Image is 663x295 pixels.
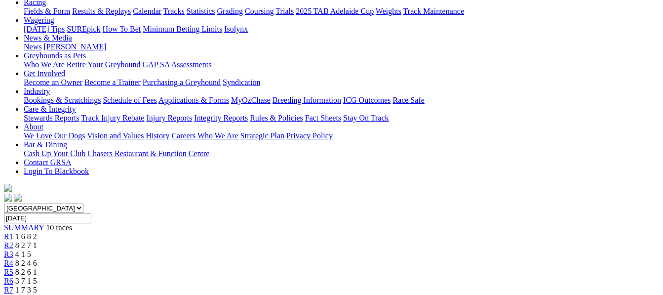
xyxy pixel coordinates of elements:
[24,60,659,69] div: Greyhounds as Pets
[46,223,72,232] span: 10 races
[392,96,424,104] a: Race Safe
[24,96,101,104] a: Bookings & Scratchings
[143,25,222,33] a: Minimum Betting Limits
[158,96,229,104] a: Applications & Forms
[24,131,659,140] div: About
[24,114,659,123] div: Care & Integrity
[14,194,22,202] img: twitter.svg
[24,78,82,86] a: Become an Owner
[194,114,248,122] a: Integrity Reports
[245,7,274,15] a: Coursing
[84,78,141,86] a: Become a Trainer
[24,87,50,95] a: Industry
[24,131,85,140] a: We Love Our Dogs
[305,114,341,122] a: Fact Sheets
[4,277,13,285] a: R6
[4,241,13,250] a: R2
[146,114,192,122] a: Injury Reports
[24,114,79,122] a: Stewards Reports
[24,60,65,69] a: Who We Are
[4,232,13,241] a: R1
[24,149,659,158] div: Bar & Dining
[67,25,100,33] a: SUREpick
[143,60,212,69] a: GAP SA Assessments
[24,78,659,87] div: Get Involved
[15,268,37,276] span: 8 2 6 1
[4,223,44,232] a: SUMMARY
[24,51,86,60] a: Greyhounds as Pets
[143,78,221,86] a: Purchasing a Greyhound
[87,149,209,158] a: Chasers Restaurant & Function Centre
[87,131,144,140] a: Vision and Values
[15,277,37,285] span: 3 7 1 5
[24,149,85,158] a: Cash Up Your Club
[4,259,13,267] a: R4
[273,96,341,104] a: Breeding Information
[343,114,389,122] a: Stay On Track
[376,7,401,15] a: Weights
[197,131,238,140] a: Who We Are
[240,131,284,140] a: Strategic Plan
[4,268,13,276] a: R5
[231,96,271,104] a: MyOzChase
[133,7,161,15] a: Calendar
[217,7,243,15] a: Grading
[24,123,43,131] a: About
[224,25,248,33] a: Isolynx
[163,7,185,15] a: Tracks
[171,131,195,140] a: Careers
[403,7,464,15] a: Track Maintenance
[24,42,659,51] div: News & Media
[146,131,169,140] a: History
[24,96,659,105] div: Industry
[286,131,333,140] a: Privacy Policy
[24,7,659,16] div: Racing
[4,213,91,223] input: Select date
[4,250,13,258] a: R3
[24,7,70,15] a: Fields & Form
[24,167,89,175] a: Login To Blackbook
[15,250,31,258] span: 4 1 5
[4,194,12,202] img: facebook.svg
[67,60,141,69] a: Retire Your Greyhound
[103,96,156,104] a: Schedule of Fees
[296,7,374,15] a: 2025 TAB Adelaide Cup
[103,25,141,33] a: How To Bet
[24,42,41,51] a: News
[24,25,659,34] div: Wagering
[187,7,215,15] a: Statistics
[81,114,144,122] a: Track Injury Rebate
[15,286,37,294] span: 1 7 3 5
[24,105,76,113] a: Care & Integrity
[4,286,13,294] a: R7
[15,259,37,267] span: 8 2 4 6
[43,42,106,51] a: [PERSON_NAME]
[275,7,294,15] a: Trials
[223,78,260,86] a: Syndication
[24,140,67,149] a: Bar & Dining
[24,158,71,167] a: Contact GRSA
[24,16,54,24] a: Wagering
[72,7,131,15] a: Results & Replays
[15,241,37,250] span: 8 2 7 1
[24,25,65,33] a: [DATE] Tips
[4,184,12,192] img: logo-grsa-white.png
[343,96,390,104] a: ICG Outcomes
[24,34,72,42] a: News & Media
[15,232,37,241] span: 1 6 8 2
[24,69,65,78] a: Get Involved
[250,114,303,122] a: Rules & Policies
